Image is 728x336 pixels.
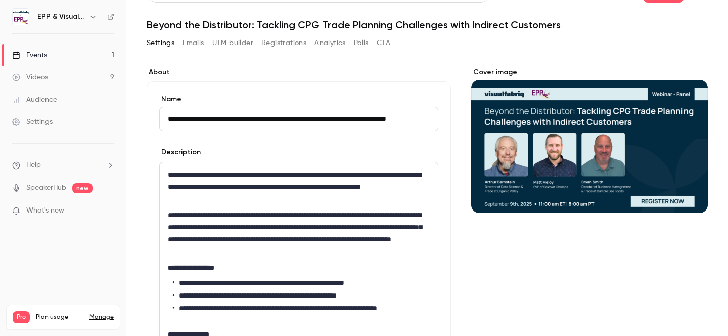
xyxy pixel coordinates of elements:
span: new [72,183,93,193]
button: CTA [377,35,390,51]
li: help-dropdown-opener [12,160,114,171]
button: Registrations [261,35,306,51]
div: Events [12,50,47,60]
div: Settings [12,117,53,127]
label: Description [159,147,201,157]
label: About [147,67,451,77]
button: UTM builder [212,35,253,51]
div: Audience [12,95,57,105]
img: EPP & Visualfabriq [13,9,29,25]
span: Plan usage [36,313,83,321]
a: SpeakerHub [26,183,66,193]
label: Name [159,94,438,104]
button: Polls [354,35,369,51]
button: Emails [183,35,204,51]
a: Manage [89,313,114,321]
section: Cover image [471,67,708,213]
span: What's new [26,205,64,216]
button: Analytics [314,35,346,51]
span: Pro [13,311,30,323]
iframe: Noticeable Trigger [102,206,114,216]
button: Settings [147,35,174,51]
h1: Beyond the Distributor: Tackling CPG Trade Planning Challenges with Indirect Customers [147,19,708,31]
span: Help [26,160,41,171]
h6: EPP & Visualfabriq [37,12,85,22]
label: Cover image [471,67,708,77]
div: Videos [12,72,48,82]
